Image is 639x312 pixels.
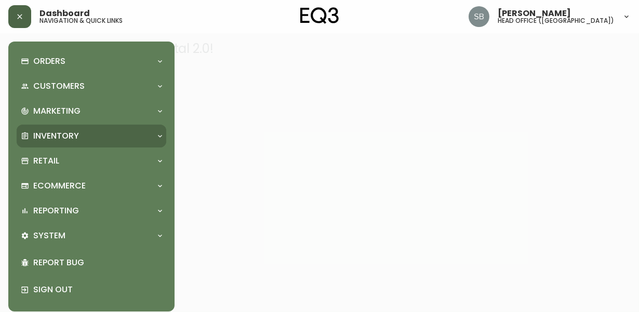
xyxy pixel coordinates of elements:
span: Dashboard [39,9,90,18]
img: logo [300,7,339,24]
div: Ecommerce [17,174,166,197]
div: Orders [17,50,166,73]
p: Marketing [33,105,81,117]
span: [PERSON_NAME] [498,9,571,18]
div: Report Bug [17,249,166,276]
p: Report Bug [33,257,162,268]
p: Orders [33,56,65,67]
div: Reporting [17,199,166,222]
div: Customers [17,75,166,98]
div: Marketing [17,100,166,123]
p: Retail [33,155,59,167]
h5: navigation & quick links [39,18,123,24]
img: 85855414dd6b989d32b19e738a67d5b5 [469,6,489,27]
p: Customers [33,80,85,92]
div: Inventory [17,125,166,147]
p: Inventory [33,130,79,142]
div: Sign Out [17,276,166,303]
p: Ecommerce [33,180,86,192]
div: Retail [17,150,166,172]
p: Sign Out [33,284,162,295]
p: Reporting [33,205,79,216]
div: System [17,224,166,247]
p: System [33,230,65,241]
h5: head office ([GEOGRAPHIC_DATA]) [498,18,614,24]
